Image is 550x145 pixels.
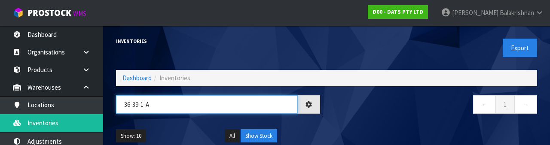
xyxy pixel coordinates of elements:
strong: D00 - DATS PTY LTD [373,8,423,15]
button: All [225,129,240,143]
h1: Inventories [116,39,320,44]
span: [PERSON_NAME] [452,9,498,17]
a: D00 - DATS PTY LTD [368,5,428,19]
button: Show: 10 [116,129,146,143]
a: 1 [495,95,515,114]
a: Dashboard [122,74,152,82]
span: Inventories [159,74,190,82]
a: ← [473,95,496,114]
nav: Page navigation [333,95,537,116]
button: Show Stock [241,129,277,143]
span: Balakrishnan [500,9,534,17]
small: WMS [73,9,86,18]
span: ProStock [27,7,71,18]
img: cube-alt.png [13,7,24,18]
button: Export [503,39,537,57]
input: Search inventories [116,95,298,114]
a: → [514,95,537,114]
